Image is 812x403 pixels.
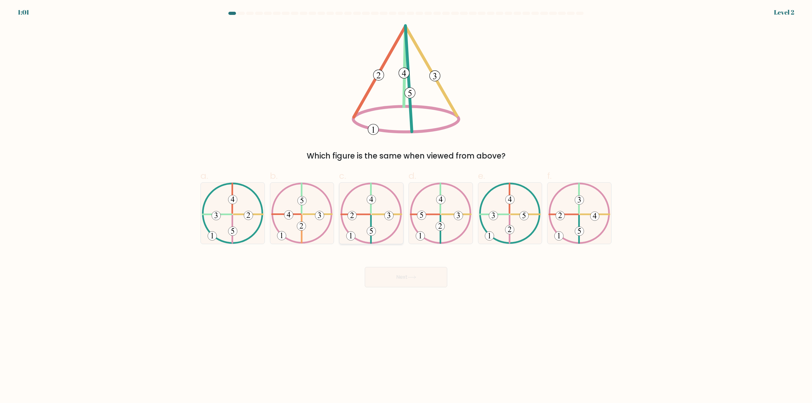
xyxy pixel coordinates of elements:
[270,170,278,182] span: b.
[200,170,208,182] span: a.
[204,150,608,162] div: Which figure is the same when viewed from above?
[365,267,447,287] button: Next
[339,170,346,182] span: c.
[18,8,29,17] div: 1:01
[478,170,485,182] span: e.
[409,170,416,182] span: d.
[547,170,552,182] span: f.
[774,8,794,17] div: Level 2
